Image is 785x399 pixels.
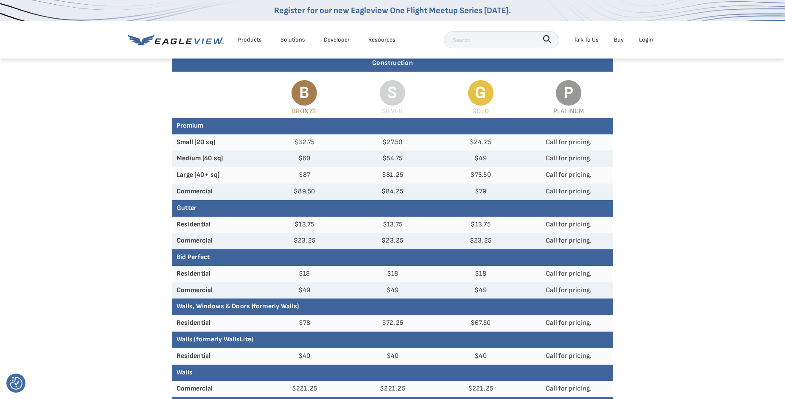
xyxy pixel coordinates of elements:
[172,348,261,365] th: Residential
[348,266,437,282] td: $18
[437,381,525,397] td: $221.25
[261,217,349,233] td: $13.75
[348,381,437,397] td: $221.25
[172,266,261,282] th: Residential
[472,107,489,115] span: Gold
[524,381,613,397] td: Call for pricing.
[614,34,624,45] a: Buy
[524,315,613,332] td: Call for pricing.
[10,377,22,390] button: Consent Preferences
[639,34,653,45] div: Login
[274,6,511,16] a: Register for our new Eagleview One Flight Meetup Series [DATE].
[261,184,349,200] td: $89.50
[172,365,613,381] th: Walls
[524,167,613,184] td: Call for pricing.
[556,80,581,106] span: P
[348,315,437,332] td: $72.25
[261,282,349,299] td: $49
[280,34,305,45] div: Solutions
[380,80,405,106] span: S
[348,348,437,365] td: $40
[348,184,437,200] td: $84.25
[437,266,525,282] td: $18
[348,282,437,299] td: $49
[348,167,437,184] td: $81.25
[368,34,395,45] div: Resources
[437,315,525,332] td: $67.50
[437,348,525,365] td: $40
[437,233,525,249] td: $23.25
[172,315,261,332] th: Residential
[172,118,613,134] th: Premium
[437,282,525,299] td: $49
[261,315,349,332] td: $78
[172,233,261,249] th: Commercial
[468,80,493,106] span: G
[172,55,613,72] div: Construction
[172,200,613,217] th: Gutter
[437,151,525,167] td: $49
[553,107,584,115] span: Platinum
[172,151,261,167] th: Medium (40 sq)
[261,134,349,151] td: $32.75
[348,217,437,233] td: $13.75
[261,266,349,282] td: $18
[524,282,613,299] td: Call for pricing.
[261,348,349,365] td: $40
[324,34,350,45] a: Developer
[261,167,349,184] td: $87
[524,134,613,151] td: Call for pricing.
[574,34,599,45] div: Talk To Us
[10,377,22,390] img: Revisit consent button
[524,266,613,282] td: Call for pricing.
[261,233,349,249] td: $23.25
[524,151,613,167] td: Call for pricing.
[524,348,613,365] td: Call for pricing.
[382,107,403,115] span: Silver
[172,167,261,184] th: Large (40+ sq)
[292,80,317,106] span: B
[437,134,525,151] td: $24.25
[172,332,613,348] th: Walls (formerly WallsLite)
[172,381,261,397] th: Commercial
[172,249,613,266] th: Bid Perfect
[238,34,262,45] div: Products
[444,31,559,48] input: Search
[524,233,613,249] td: Call for pricing.
[348,233,437,249] td: $23.25
[437,217,525,233] td: $13.75
[172,184,261,200] th: Commercial
[348,151,437,167] td: $54.75
[292,107,317,115] span: Bronze
[172,217,261,233] th: Residential
[524,217,613,233] td: Call for pricing.
[261,381,349,397] td: $221.25
[172,282,261,299] th: Commercial
[172,134,261,151] th: Small (20 sq)
[437,184,525,200] td: $79
[172,299,613,315] th: Walls, Windows & Doors (formerly Walls)
[524,184,613,200] td: Call for pricing.
[348,134,437,151] td: $27.50
[261,151,349,167] td: $60
[437,167,525,184] td: $75.50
